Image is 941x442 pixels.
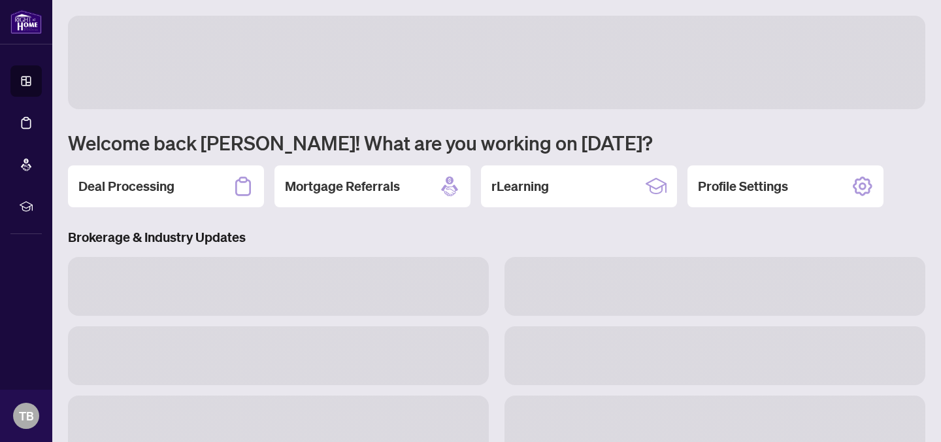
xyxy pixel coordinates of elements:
h1: Welcome back [PERSON_NAME]! What are you working on [DATE]? [68,130,925,155]
h3: Brokerage & Industry Updates [68,228,925,246]
span: TB [19,407,34,425]
h2: Mortgage Referrals [285,177,400,195]
h2: Profile Settings [698,177,788,195]
h2: Deal Processing [78,177,174,195]
h2: rLearning [491,177,549,195]
img: logo [10,10,42,34]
